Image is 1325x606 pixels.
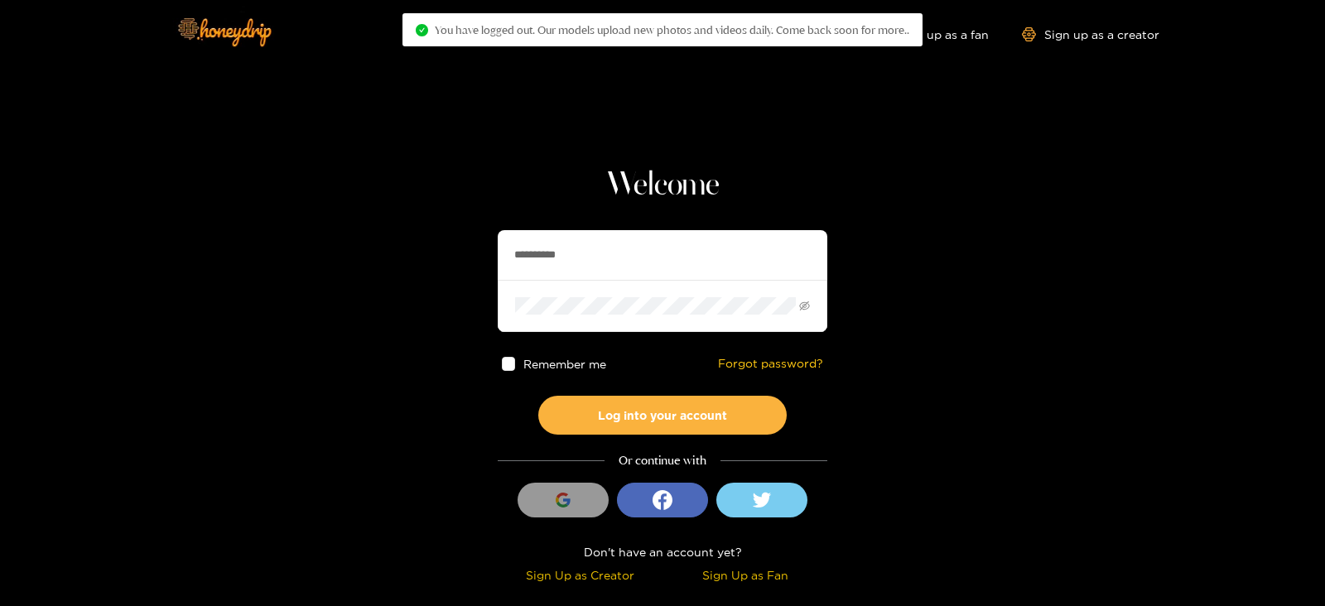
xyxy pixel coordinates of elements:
span: eye-invisible [799,301,810,311]
div: Sign Up as Creator [502,565,658,584]
div: Sign Up as Fan [667,565,823,584]
div: Don't have an account yet? [498,542,827,561]
div: Or continue with [498,451,827,470]
span: check-circle [416,24,428,36]
button: Log into your account [538,396,787,435]
h1: Welcome [498,166,827,205]
span: You have logged out. Our models upload new photos and videos daily. Come back soon for more.. [435,23,909,36]
a: Sign up as a creator [1022,27,1159,41]
span: Remember me [524,358,607,370]
a: Forgot password? [718,357,823,371]
a: Sign up as a fan [875,27,989,41]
